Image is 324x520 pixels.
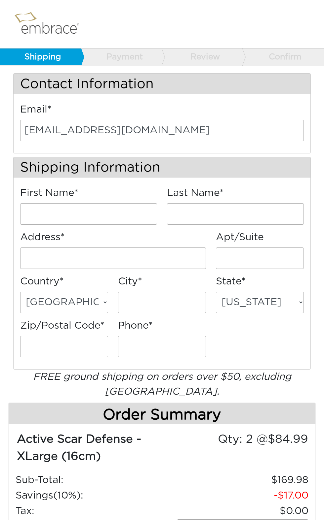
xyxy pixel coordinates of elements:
[17,431,153,466] div: Active Scar Defense - XLarge (16cm)
[20,230,65,245] label: Address*
[20,186,78,201] label: First Name*
[15,504,177,519] td: Tax:
[20,102,52,117] label: Email*
[268,434,308,445] span: 84.99
[167,186,224,201] label: Last Name*
[216,230,264,245] label: Apt/Suite
[177,472,309,488] td: 169.98
[177,504,309,519] td: 0.00
[216,274,246,289] label: State*
[15,472,177,488] td: Sub-Total:
[161,49,242,66] a: Review
[172,431,308,448] div: 2 @
[118,274,142,289] label: City*
[20,274,64,289] label: Country*
[8,370,316,399] div: FREE ground shipping on orders over $50, excluding [GEOGRAPHIC_DATA].
[81,49,162,66] a: Payment
[118,318,153,333] label: Phone*
[12,8,88,40] img: logo.png
[9,403,315,424] h4: Order Summary
[15,488,177,504] td: Savings :
[242,49,323,66] a: Confirm
[53,491,81,501] span: (10%)
[177,488,309,504] td: 17.00
[14,157,310,177] h3: Shipping Information
[14,74,310,94] h3: Contact Information
[20,318,104,333] label: Zip/Postal Code*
